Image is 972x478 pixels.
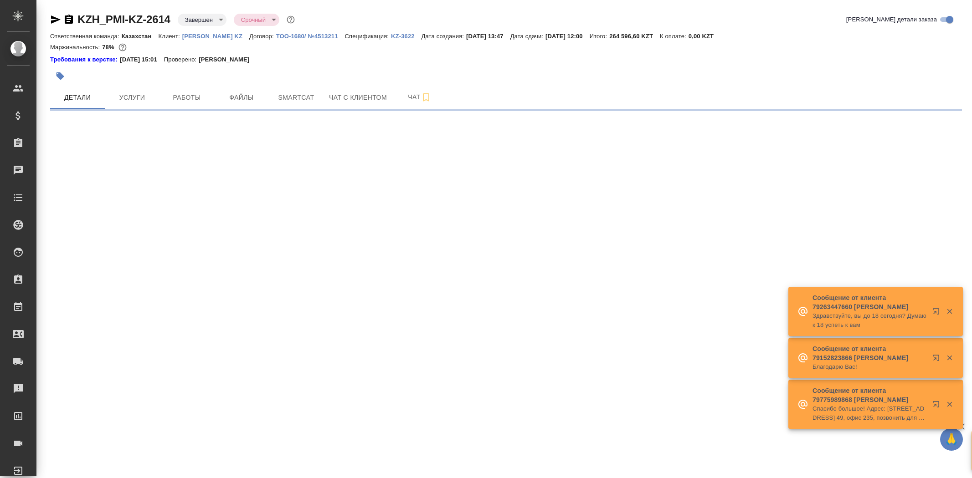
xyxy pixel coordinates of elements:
p: 78% [102,44,116,51]
p: Дата создания: [422,33,466,40]
span: Работы [165,92,209,103]
div: Нажми, чтобы открыть папку с инструкцией [50,55,120,64]
a: KZ-3622 [391,32,422,40]
span: Файлы [220,92,263,103]
span: Услуги [110,92,154,103]
p: Сообщение от клиента 79263447660 [PERSON_NAME] [813,293,926,311]
button: Скопировать ссылку для ЯМессенджера [50,14,61,25]
span: Детали [56,92,99,103]
p: KZ-3622 [391,33,422,40]
p: Проверено: [164,55,199,64]
p: Благодарю Вас! [813,362,926,371]
p: [PERSON_NAME] [199,55,256,64]
button: Добавить тэг [50,66,70,86]
p: Спецификация: [345,33,391,40]
p: 0,00 KZT [689,33,720,40]
p: Итого: [590,33,609,40]
div: Завершен [234,14,279,26]
button: Доп статусы указывают на важность/срочность заказа [285,14,297,25]
p: Клиент: [158,33,182,40]
a: ТОО-1680/ №4513211 [276,32,345,40]
p: Сообщение от клиента 79775989868 [PERSON_NAME] [813,386,926,404]
p: Сообщение от клиента 79152823866 [PERSON_NAME] [813,344,926,362]
p: Дата сдачи: [510,33,545,40]
p: Маржинальность: [50,44,102,51]
button: Срочный [238,16,268,24]
button: Закрыть [940,400,959,408]
span: [PERSON_NAME] детали заказа [846,15,937,24]
button: 10767.27 RUB; 0.00 KZT; [117,41,129,53]
p: Здравствуйте, вы до 18 сегодня? Думаю к 18 успеть к вам [813,311,926,330]
a: [PERSON_NAME] KZ [182,32,249,40]
button: Закрыть [940,354,959,362]
span: Чат [398,92,442,103]
button: Закрыть [940,307,959,315]
span: Smartcat [274,92,318,103]
p: [PERSON_NAME] KZ [182,33,249,40]
p: 264 596,60 KZT [609,33,660,40]
button: Открыть в новой вкладке [927,302,949,324]
p: Спасибо большое! Адрес: [STREET_ADDRESS] 49, офис 235, позвонить для пропуска [813,404,926,422]
p: [DATE] 13:47 [466,33,510,40]
p: Казахстан [122,33,159,40]
a: Требования к верстке: [50,55,120,64]
a: KZH_PMI-KZ-2614 [77,13,170,25]
p: [DATE] 15:01 [120,55,164,64]
span: Чат с клиентом [329,92,387,103]
p: [DATE] 12:00 [545,33,590,40]
button: Открыть в новой вкладке [927,395,949,417]
p: Ответственная команда: [50,33,122,40]
button: Скопировать ссылку [63,14,74,25]
button: Открыть в новой вкладке [927,349,949,371]
button: Завершен [182,16,216,24]
p: Договор: [249,33,276,40]
p: К оплате: [660,33,689,40]
svg: Подписаться [421,92,432,103]
p: ТОО-1680/ №4513211 [276,33,345,40]
div: Завершен [178,14,226,26]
